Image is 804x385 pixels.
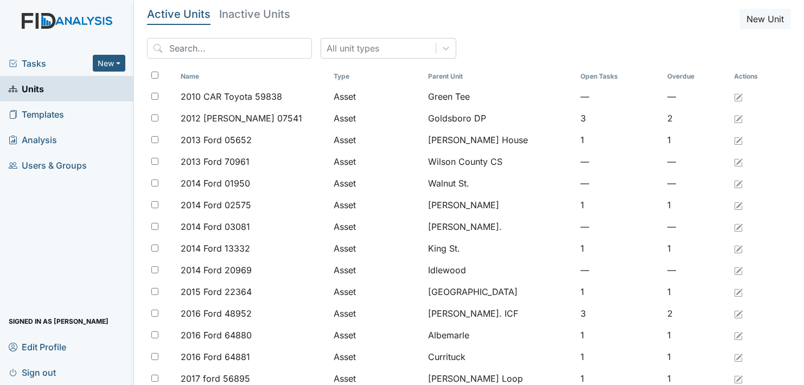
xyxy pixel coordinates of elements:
[576,67,662,86] th: Toggle SortBy
[576,281,662,303] td: 1
[424,172,576,194] td: Walnut St.
[181,220,250,233] span: 2014 Ford 03081
[329,172,424,194] td: Asset
[734,155,743,168] a: Edit
[181,177,250,190] span: 2014 Ford 01950
[663,346,730,368] td: 1
[734,198,743,211] a: Edit
[181,264,252,277] span: 2014 Ford 20969
[663,194,730,216] td: 1
[176,67,329,86] th: Toggle SortBy
[181,133,252,146] span: 2013 Ford 05652
[9,80,44,97] span: Units
[734,133,743,146] a: Edit
[663,129,730,151] td: 1
[734,350,743,363] a: Edit
[734,177,743,190] a: Edit
[9,157,87,174] span: Users & Groups
[219,9,290,20] h5: Inactive Units
[734,264,743,277] a: Edit
[329,67,424,86] th: Toggle SortBy
[424,281,576,303] td: [GEOGRAPHIC_DATA]
[181,90,282,103] span: 2010 CAR Toyota 59838
[9,364,56,381] span: Sign out
[424,346,576,368] td: Currituck
[424,194,576,216] td: [PERSON_NAME]
[576,216,662,238] td: —
[9,313,109,330] span: Signed in as [PERSON_NAME]
[424,259,576,281] td: Idlewood
[424,86,576,107] td: Green Tee
[576,107,662,129] td: 3
[424,303,576,324] td: [PERSON_NAME]. ICF
[329,346,424,368] td: Asset
[9,338,66,355] span: Edit Profile
[327,42,379,55] div: All unit types
[576,86,662,107] td: —
[181,112,302,125] span: 2012 [PERSON_NAME] 07541
[181,307,252,320] span: 2016 Ford 48952
[734,90,743,103] a: Edit
[329,238,424,259] td: Asset
[424,107,576,129] td: Goldsboro DP
[734,220,743,233] a: Edit
[663,67,730,86] th: Toggle SortBy
[424,324,576,346] td: Albemarle
[329,151,424,172] td: Asset
[181,285,252,298] span: 2015 Ford 22364
[93,55,125,72] button: New
[424,238,576,259] td: King St.
[576,259,662,281] td: —
[663,281,730,303] td: 1
[734,307,743,320] a: Edit
[329,259,424,281] td: Asset
[663,303,730,324] td: 2
[424,129,576,151] td: [PERSON_NAME] House
[151,72,158,79] input: Toggle All Rows Selected
[734,329,743,342] a: Edit
[424,67,576,86] th: Toggle SortBy
[181,155,250,168] span: 2013 Ford 70961
[329,324,424,346] td: Asset
[734,285,743,298] a: Edit
[663,238,730,259] td: 1
[9,106,64,123] span: Templates
[147,9,210,20] h5: Active Units
[424,216,576,238] td: [PERSON_NAME].
[181,242,250,255] span: 2014 Ford 13332
[576,172,662,194] td: —
[9,57,93,70] a: Tasks
[663,107,730,129] td: 2
[663,259,730,281] td: —
[181,372,250,385] span: 2017 ford 56895
[329,107,424,129] td: Asset
[663,86,730,107] td: —
[730,67,784,86] th: Actions
[663,324,730,346] td: 1
[734,372,743,385] a: Edit
[739,9,791,29] button: New Unit
[734,242,743,255] a: Edit
[181,329,252,342] span: 2016 Ford 64880
[576,151,662,172] td: —
[329,303,424,324] td: Asset
[663,172,730,194] td: —
[329,86,424,107] td: Asset
[576,238,662,259] td: 1
[329,281,424,303] td: Asset
[576,346,662,368] td: 1
[181,350,250,363] span: 2016 Ford 64881
[576,303,662,324] td: 3
[663,216,730,238] td: —
[663,151,730,172] td: —
[424,151,576,172] td: Wilson County CS
[734,112,743,125] a: Edit
[329,129,424,151] td: Asset
[576,129,662,151] td: 1
[576,324,662,346] td: 1
[329,216,424,238] td: Asset
[181,198,251,211] span: 2014 Ford 02575
[576,194,662,216] td: 1
[329,194,424,216] td: Asset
